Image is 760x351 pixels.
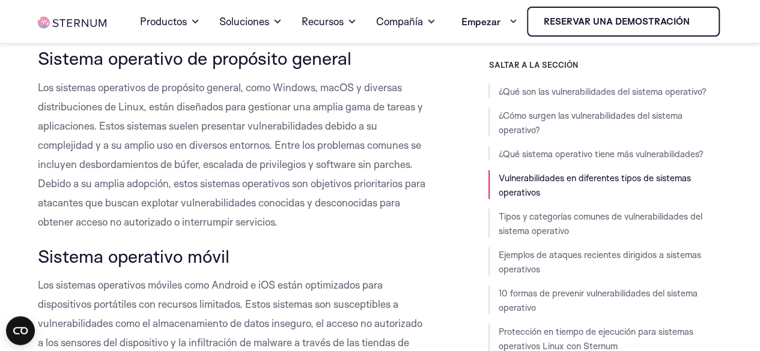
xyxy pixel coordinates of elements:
[6,316,35,345] button: Open CMP widget
[543,16,689,27] font: Reservar una demostración
[38,81,425,228] font: Los sistemas operativos de propósito general, como Windows, macOS y diversas distribuciones de Li...
[498,211,702,236] a: Tipos y categorías comunes de vulnerabilidades del sistema operativo
[498,249,701,275] a: Ejemplos de ataques recientes dirigidos a sistemas operativos
[140,15,187,28] font: Productos
[376,15,423,28] font: Compañía
[498,287,697,313] a: 10 formas de prevenir vulnerabilidades del sistema operativo
[498,110,682,136] a: ¿Cómo surgen las vulnerabilidades del sistema operativo?
[498,172,690,198] a: Vulnerabilidades en diferentes tipos de sistemas operativos
[527,7,720,37] a: Reservar una demostración
[694,17,704,26] img: esternón iot
[488,60,577,70] font: SALTAR A LA SECCIÓN
[461,10,517,34] a: Empezar
[302,15,344,28] font: Recursos
[498,86,706,97] a: ¿Qué son las vulnerabilidades del sistema operativo?
[461,16,500,28] font: Empezar
[498,148,703,160] a: ¿Qué sistema operativo tiene más vulnerabilidades?
[38,17,106,28] img: esternón iot
[38,47,351,69] font: Sistema operativo de propósito general
[219,15,269,28] font: Soluciones
[38,245,230,267] font: Sistema operativo móvil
